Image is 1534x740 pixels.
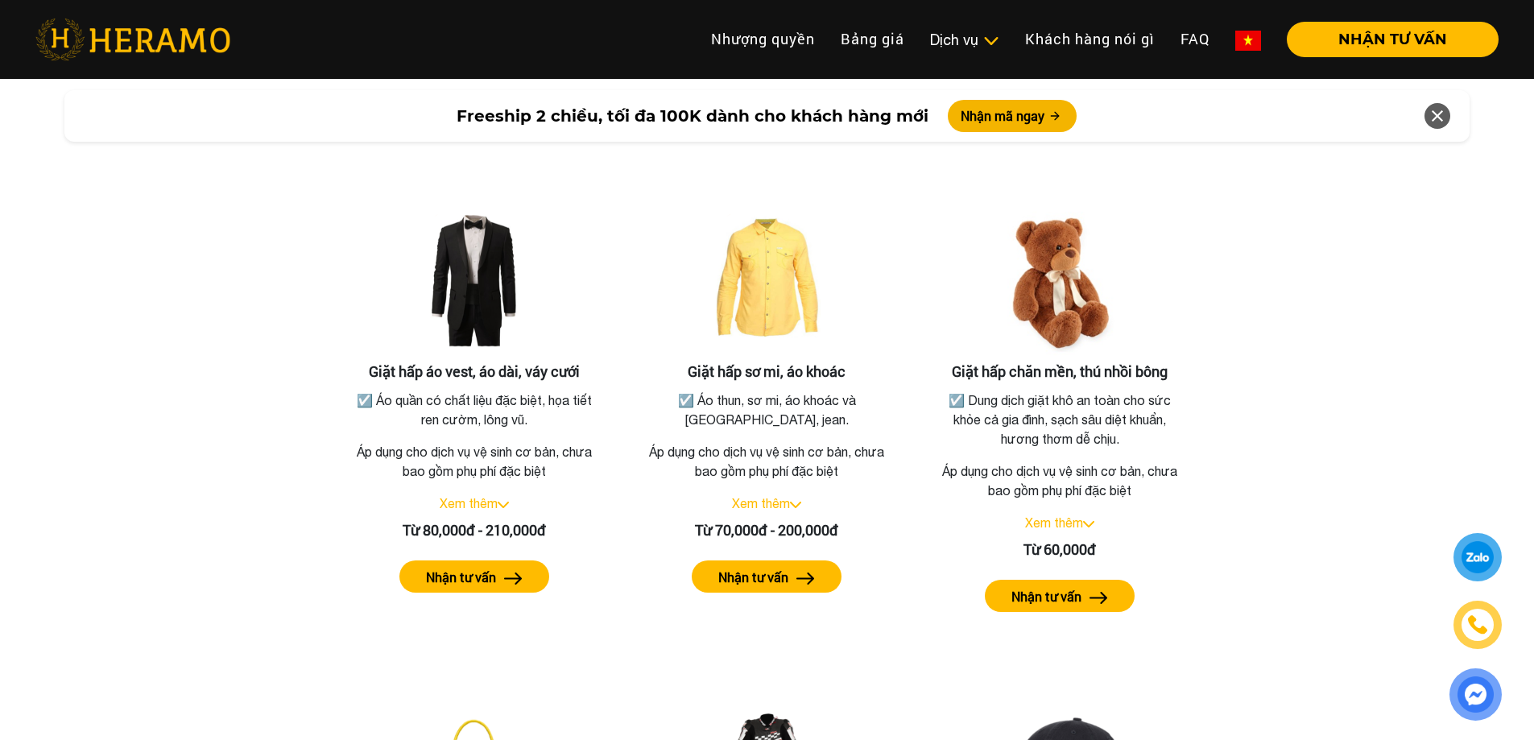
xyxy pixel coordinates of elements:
img: Giặt hấp áo vest, áo dài, váy cưới [394,202,555,363]
h3: Giặt hấp áo vest, áo dài, váy cưới [346,363,602,381]
img: arrow [504,573,523,585]
a: Khách hàng nói gì [1012,22,1168,56]
p: Áp dụng cho dịch vụ vệ sinh cơ bản, chưa bao gồm phụ phí đặc biệt [639,442,895,481]
p: ☑️ Dung dịch giặt khô an toàn cho sức khỏe cả gia đình, sạch sâu diệt khuẩn, hương thơm dễ chịu. [935,391,1185,449]
p: Áp dụng cho dịch vụ vệ sinh cơ bản, chưa bao gồm phụ phí đặc biệt [346,442,602,481]
a: Xem thêm [732,496,790,511]
img: arrow_down.svg [790,502,801,508]
button: Nhận tư vấn [399,560,549,593]
div: Dịch vụ [930,29,999,51]
a: Bảng giá [828,22,917,56]
label: Nhận tư vấn [1011,587,1081,606]
img: arrow_down.svg [498,502,509,508]
img: Giặt hấp sơ mi, áo khoác [686,202,847,363]
a: phone-icon [1456,603,1499,647]
img: subToggleIcon [982,33,999,49]
a: Xem thêm [440,496,498,511]
button: Nhận mã ngay [948,100,1077,132]
a: Nhận tư vấn arrow [932,580,1188,612]
img: vn-flag.png [1235,31,1261,51]
div: Từ 60,000đ [932,539,1188,560]
button: NHẬN TƯ VẤN [1287,22,1499,57]
a: NHẬN TƯ VẤN [1274,32,1499,47]
a: Nhận tư vấn arrow [346,560,602,593]
div: Từ 70,000đ - 200,000đ [639,519,895,541]
p: ☑️ Áo thun, sơ mi, áo khoác và [GEOGRAPHIC_DATA], jean. [643,391,892,429]
img: arrow_down.svg [1083,521,1094,527]
h3: Giặt hấp sơ mi, áo khoác [639,363,895,381]
button: Nhận tư vấn [985,580,1135,612]
label: Nhận tư vấn [718,568,788,587]
img: Giặt hấp chăn mền, thú nhồi bông [979,202,1140,363]
img: arrow [1090,592,1108,604]
a: FAQ [1168,22,1222,56]
img: arrow [796,573,815,585]
a: Nhượng quyền [698,22,828,56]
button: Nhận tư vấn [692,560,841,593]
h3: Giặt hấp chăn mền, thú nhồi bông [932,363,1188,381]
img: heramo-logo.png [35,19,230,60]
img: phone-icon [1466,614,1489,636]
a: Xem thêm [1025,515,1083,530]
p: ☑️ Áo quần có chất liệu đặc biệt, họa tiết ren cườm, lông vũ. [349,391,599,429]
div: Từ 80,000đ - 210,000đ [346,519,602,541]
p: Áp dụng cho dịch vụ vệ sinh cơ bản, chưa bao gồm phụ phí đặc biệt [932,461,1188,500]
a: Nhận tư vấn arrow [639,560,895,593]
span: Freeship 2 chiều, tối đa 100K dành cho khách hàng mới [457,104,928,128]
label: Nhận tư vấn [426,568,496,587]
